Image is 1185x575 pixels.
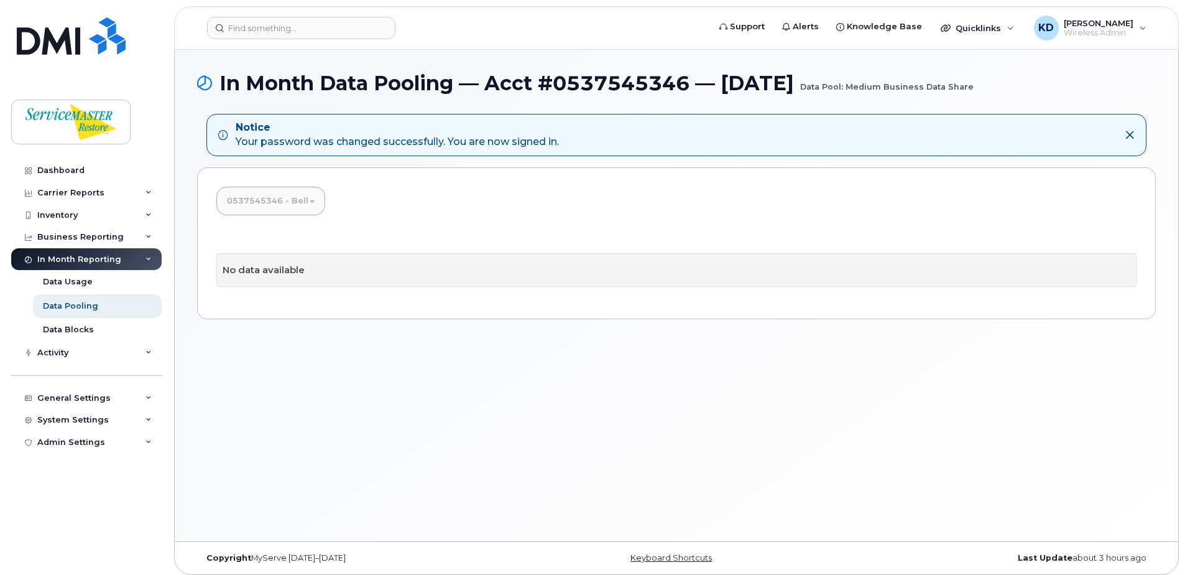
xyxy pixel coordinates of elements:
[236,121,559,149] div: Your password was changed successfully. You are now signed in.
[206,553,251,563] strong: Copyright
[197,553,517,563] div: MyServe [DATE]–[DATE]
[197,72,1156,94] h1: In Month Data Pooling — Acct #0537545346 — [DATE]
[836,553,1156,563] div: about 3 hours ago
[1018,553,1072,563] strong: Last Update
[236,121,559,135] strong: Notice
[217,187,325,215] a: 0537545346 - Bell
[223,265,1130,276] h4: No data available
[630,553,712,563] a: Keyboard Shortcuts
[800,72,974,91] small: Data Pool: Medium Business Data Share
